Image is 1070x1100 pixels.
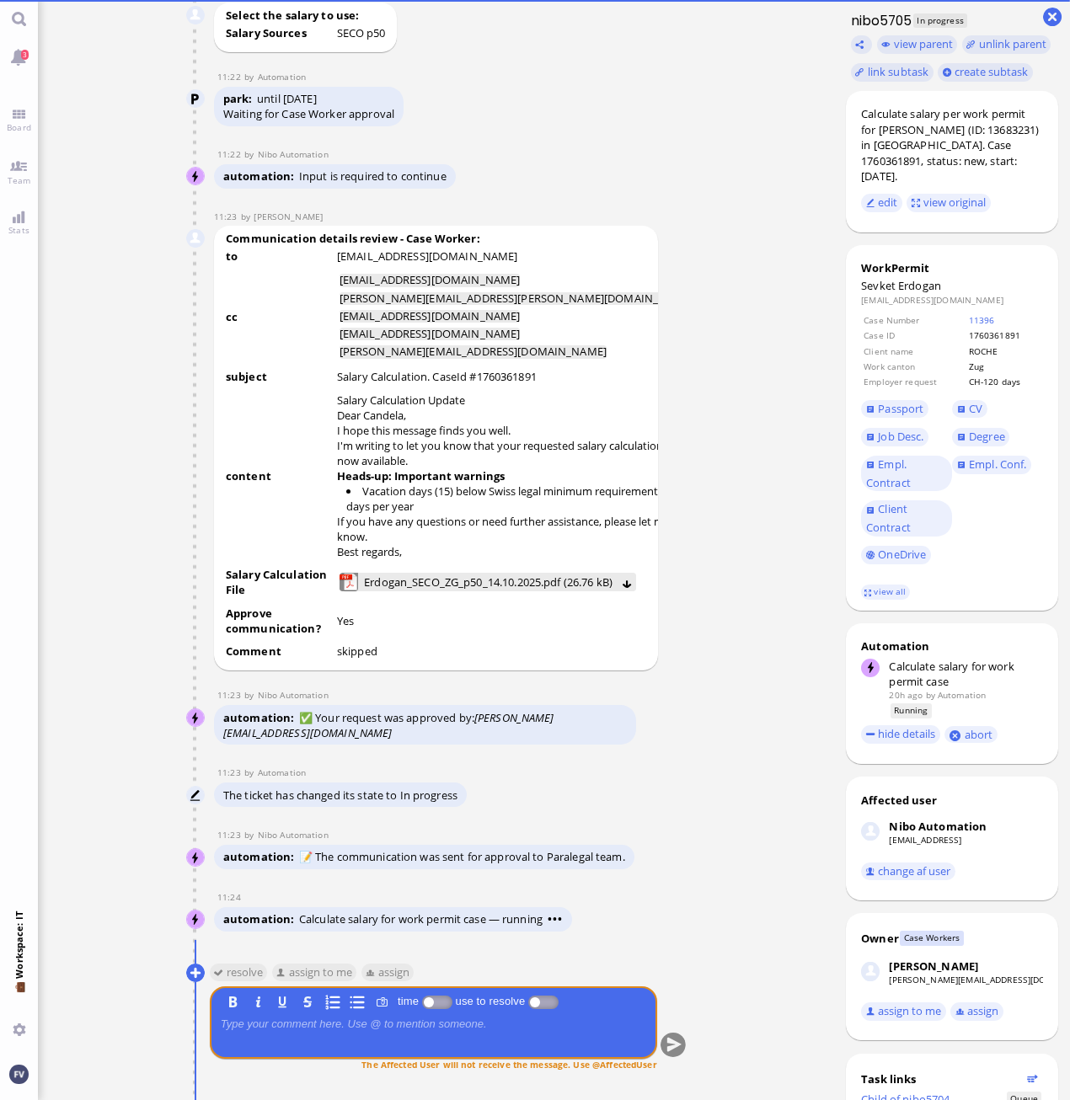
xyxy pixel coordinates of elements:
span: Empl. Contract [866,457,911,490]
li: Vacation days (15) below Swiss legal minimum requirement of 20 days per year [346,483,695,514]
span: 11:23 [217,829,244,841]
img: Anusha Thakur [186,6,205,24]
span: by [244,148,258,160]
runbook-parameter-view: [EMAIL_ADDRESS][DOMAIN_NAME] [337,248,518,264]
div: Automation [861,638,1043,654]
span: 11:22 [217,148,244,160]
td: content [225,392,334,565]
span: ✅ Your request was approved by: [223,710,554,740]
button: resolve [209,963,267,981]
span: automation@nibo.ai [258,148,329,160]
button: view original [907,194,991,212]
runbook-parameter-view: Salary Calculation. CaseId #1760361891 [337,369,537,384]
span: Erdogan_SECO_ZG_p50_14.10.2025.pdf (26.76 kB) [364,573,613,591]
span: The ticket has changed its state to In progress [223,788,457,803]
img: Automation [187,90,206,109]
span: Stats [4,224,34,236]
b: Communication details review - Case Worker: [223,228,483,249]
span: Board [3,121,35,133]
span: until [257,91,281,106]
td: Work canton [863,360,966,373]
li: [EMAIL_ADDRESS][DOMAIN_NAME] [340,274,521,287]
img: Nibo Automation [187,709,206,728]
img: Nibo Automation [187,168,206,186]
img: You [9,1065,28,1083]
a: OneDrive [861,546,931,564]
span: anusha.thakur@bluelakelegal.com [254,211,323,222]
label: time [394,995,422,1007]
lob-view: Erdogan_SECO_ZG_p50_14.10.2025.pdf (26.76 kB) [340,573,636,591]
img: Nibo Automation [861,822,880,841]
p: I hope this message finds you well. I'm writing to let you know that your requested salary calcul... [337,423,696,468]
span: automation@bluelakelegal.com [258,71,306,83]
span: by [244,829,258,841]
span: Yes [337,613,354,628]
span: 3 [21,50,29,60]
button: B [223,992,242,1011]
span: Empl. Conf. [969,457,1026,472]
span: by [244,766,258,778]
span: In progress [913,13,967,28]
img: Anusha Thakur [861,962,880,980]
button: hide details [861,725,940,744]
button: assign [361,963,414,981]
p-inputswitch: use to resolve [527,995,558,1007]
span: by [244,689,258,701]
img: Nibo Automation [187,849,206,868]
button: Download Erdogan_SECO_ZG_p50_14.10.2025.pdf [622,577,633,588]
td: subject [225,368,334,390]
span: automation@nibo.ai [258,829,329,841]
span: automation@nibo.ai [258,689,329,701]
span: 11:23 [217,766,244,778]
p: Dear Candela, [337,408,696,423]
a: Degree [952,428,1009,446]
span: automation [223,710,299,725]
span: Job Desc. [878,429,923,444]
button: assign to me [861,1002,946,1021]
button: I [249,992,267,1011]
dd: [EMAIL_ADDRESS][DOMAIN_NAME] [861,294,1043,306]
a: Empl. Conf. [952,456,1031,474]
span: automation [223,168,299,184]
task-group-action-menu: link subtask [851,63,934,82]
span: by [241,211,254,222]
div: Salary Calculation Update [337,392,465,408]
span: Sevket [861,278,896,293]
a: Client Contract [861,500,952,537]
strong: Important warnings [394,468,505,483]
a: Job Desc. [861,428,928,446]
div: [PERSON_NAME] [889,958,978,974]
span: Erdogan [898,278,941,293]
p: Best regards, [337,544,696,559]
div: Task links [861,1071,1023,1087]
span: automation [223,911,299,926]
td: 1760361891 [968,328,1041,342]
p-inputswitch: Log time spent [421,995,452,1007]
td: Employer request [863,375,966,388]
a: Passport [861,400,928,419]
strong: Heads-up: [337,468,392,483]
td: ROCHE [968,344,1041,358]
span: 📝 The communication was sent for approval to Paralegal team. [299,849,625,864]
div: Calculate salary per work permit for [PERSON_NAME] (ID: 13683231) in [GEOGRAPHIC_DATA]. Case 1760... [861,106,1043,184]
div: undefined [337,25,385,40]
span: Case Workers [900,931,963,945]
span: • [558,911,563,926]
div: WorkPermit [861,260,1043,275]
span: automation@bluelakelegal.com [938,689,986,701]
button: assign to me [271,963,356,981]
td: Client name [863,344,966,358]
span: [DATE] [283,91,317,106]
td: Case Number [863,313,966,327]
img: Erdogan_SECO_ZG_p50_14.10.2025.pdf [340,573,358,591]
button: abort [944,726,998,744]
span: • [553,911,558,926]
div: Owner [861,931,899,946]
span: Calculate salary for work permit case — running [299,911,563,926]
span: by [244,71,258,83]
p: If you have any questions or need further assistance, please let me know. [337,514,696,544]
i: [PERSON_NAME][EMAIL_ADDRESS][DOMAIN_NAME] [223,710,554,740]
button: assign [950,1002,1003,1021]
div: Nibo Automation [889,819,987,834]
td: Approve communication? [225,605,334,642]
